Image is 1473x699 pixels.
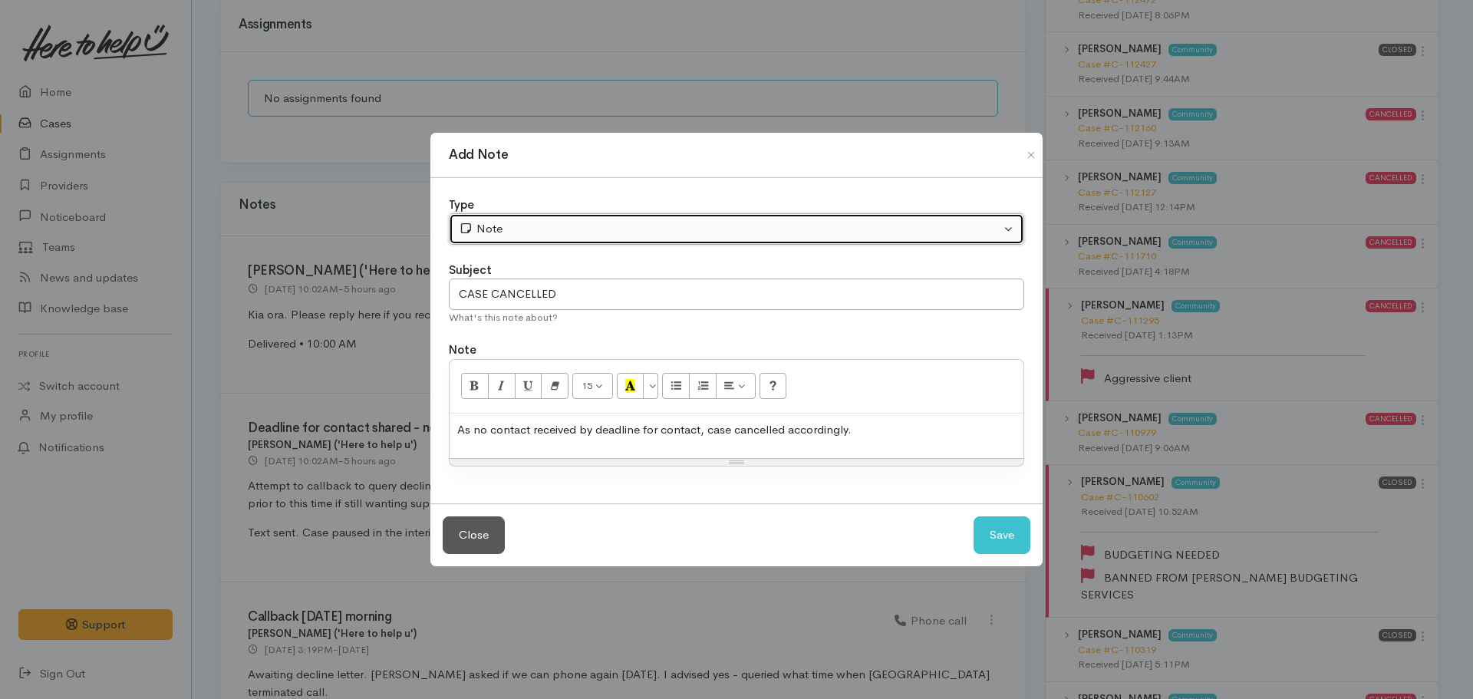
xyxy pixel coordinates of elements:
[582,379,592,392] span: 15
[461,373,489,399] button: Bold (CTRL+B)
[449,145,508,165] h1: Add Note
[643,373,658,399] button: More Color
[572,373,613,399] button: Font Size
[1019,146,1043,164] button: Close
[760,373,787,399] button: Help
[488,373,516,399] button: Italic (CTRL+I)
[449,196,474,214] label: Type
[617,373,644,399] button: Recent Color
[662,373,690,399] button: Unordered list (CTRL+SHIFT+NUM7)
[449,262,492,279] label: Subject
[974,516,1030,554] button: Save
[689,373,717,399] button: Ordered list (CTRL+SHIFT+NUM8)
[459,220,1000,238] div: Note
[450,459,1023,466] div: Resize
[449,213,1024,245] button: Note
[443,516,505,554] button: Close
[541,373,568,399] button: Remove Font Style (CTRL+\)
[449,341,476,359] label: Note
[457,421,1016,439] p: As no contact received by deadline for contact, case cancelled accordingly.
[515,373,542,399] button: Underline (CTRL+U)
[449,310,1024,325] div: What's this note about?
[716,373,756,399] button: Paragraph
